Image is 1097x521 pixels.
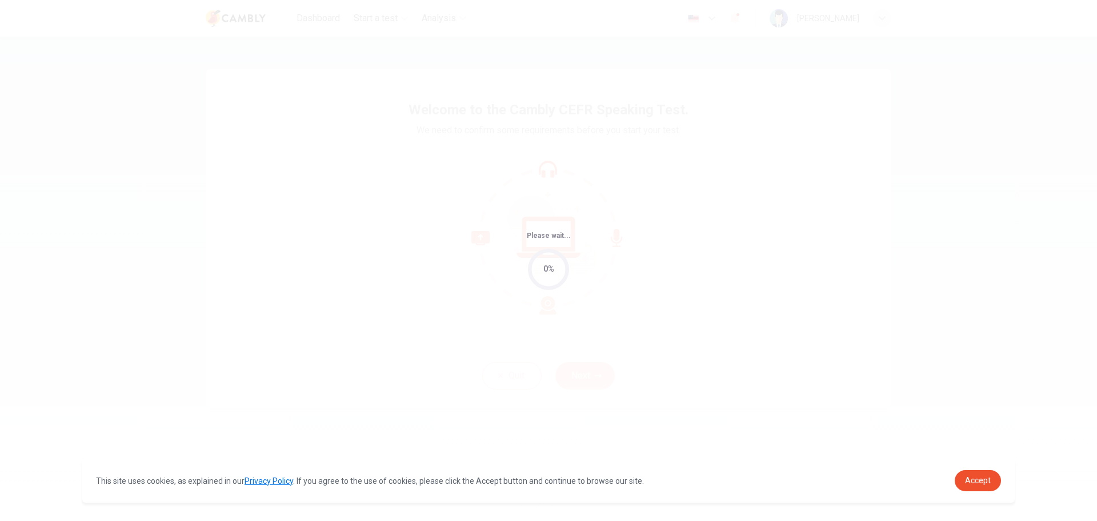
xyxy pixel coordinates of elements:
[82,459,1015,503] div: cookieconsent
[965,476,991,485] span: Accept
[543,263,554,276] div: 0%
[527,232,571,240] span: Please wait...
[955,470,1001,491] a: dismiss cookie message
[96,476,644,486] span: This site uses cookies, as explained in our . If you agree to the use of cookies, please click th...
[245,476,293,486] a: Privacy Policy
